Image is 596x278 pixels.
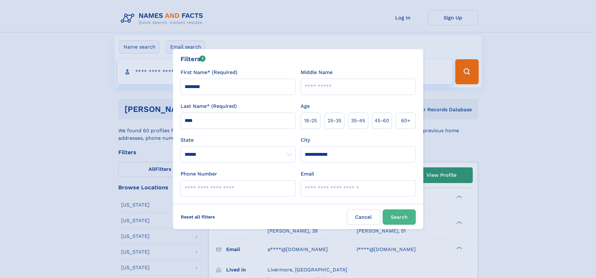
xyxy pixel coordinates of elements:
[301,136,310,144] label: City
[177,209,219,224] label: Reset all filters
[181,170,217,178] label: Phone Number
[351,117,365,124] span: 35‑45
[301,102,310,110] label: Age
[181,136,296,144] label: State
[181,54,206,64] div: Filters
[301,170,314,178] label: Email
[328,117,341,124] span: 25‑35
[181,69,237,76] label: First Name* (Required)
[374,117,389,124] span: 45‑60
[301,69,333,76] label: Middle Name
[401,117,410,124] span: 60+
[181,102,237,110] label: Last Name* (Required)
[304,117,317,124] span: 18‑25
[347,209,380,225] label: Cancel
[383,209,416,225] button: Search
